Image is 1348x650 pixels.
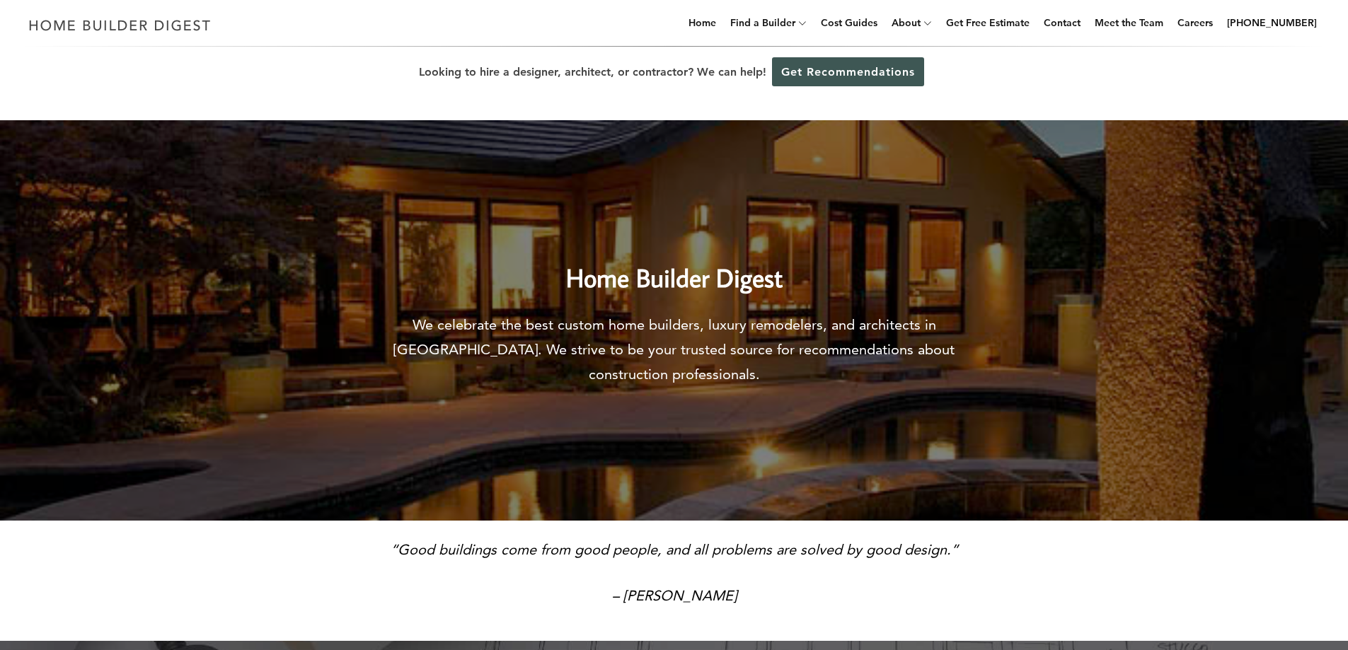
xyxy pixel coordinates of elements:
[391,541,958,558] em: “Good buildings come from good people, and all problems are solved by good design.”
[772,57,924,86] a: Get Recommendations
[612,587,737,604] em: – [PERSON_NAME]
[23,11,217,39] img: Home Builder Digest
[374,233,975,297] h2: Home Builder Digest
[374,313,975,387] p: We celebrate the best custom home builders, luxury remodelers, and architects in [GEOGRAPHIC_DATA...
